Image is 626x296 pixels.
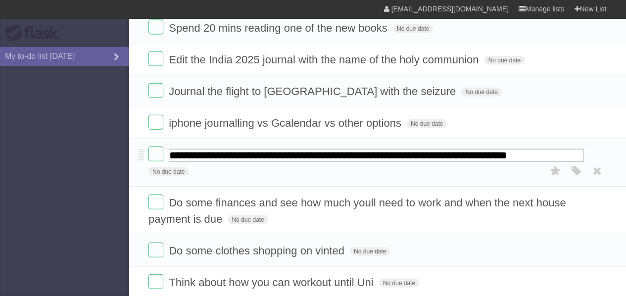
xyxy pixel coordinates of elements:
[148,167,189,176] span: No due date
[148,147,163,161] label: Done
[461,88,501,97] span: No due date
[169,245,347,257] span: Do some clothes shopping on vinted
[484,56,524,65] span: No due date
[379,279,419,288] span: No due date
[169,117,404,129] span: iphone journalling vs Gcalendar vs other options
[407,119,447,128] span: No due date
[148,115,163,130] label: Done
[393,24,433,33] span: No due date
[148,274,163,289] label: Done
[169,22,390,34] span: Spend 20 mins reading one of the new books
[169,85,458,98] span: Journal the flight to [GEOGRAPHIC_DATA] with the seizure
[228,215,268,224] span: No due date
[350,247,390,256] span: No due date
[169,53,481,66] span: Edit the India 2025 journal with the name of the holy communion
[148,195,163,209] label: Done
[148,243,163,257] label: Done
[148,197,566,225] span: Do some finances and see how much youll need to work and when the next house payment is due
[148,83,163,98] label: Done
[169,276,376,289] span: Think about how you can workout until Uni
[148,20,163,35] label: Done
[5,24,64,42] div: Flask
[148,51,163,66] label: Done
[546,163,565,179] label: Star task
